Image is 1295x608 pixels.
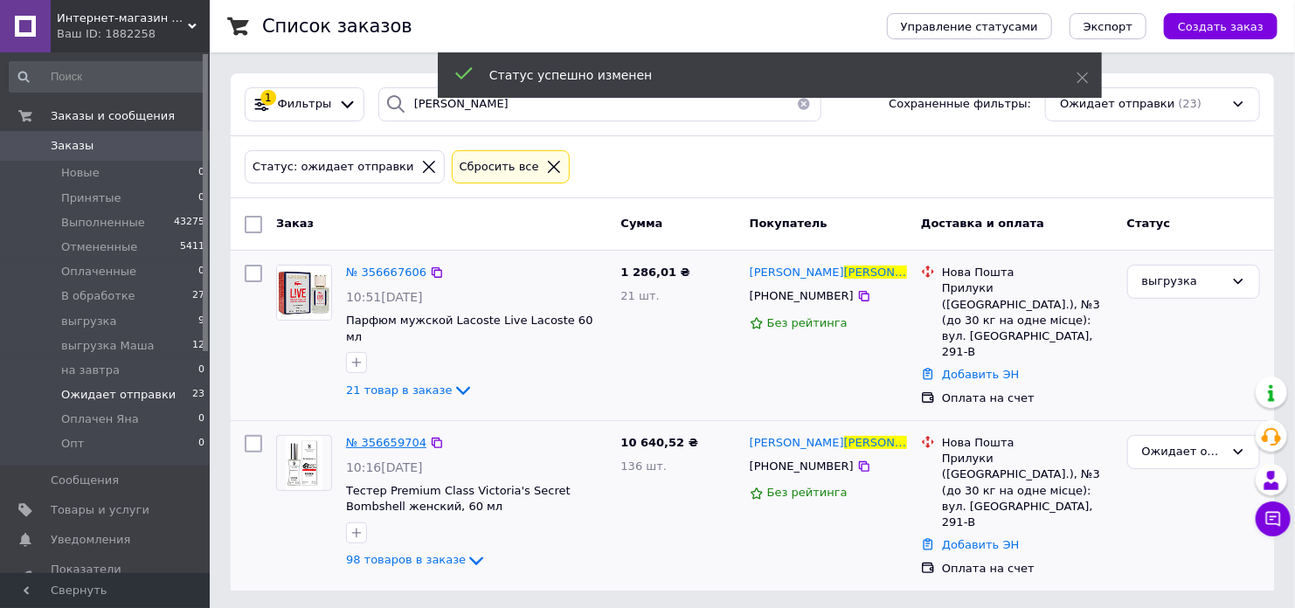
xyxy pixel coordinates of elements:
a: Добавить ЭН [942,538,1019,551]
span: 10 640,52 ₴ [621,436,698,449]
span: Отмененные [61,239,137,255]
span: 1 286,01 ₴ [621,266,690,279]
span: Сохраненные фильтры: [889,96,1031,113]
span: Управление статусами [901,20,1038,33]
span: Принятые [61,190,121,206]
a: [PERSON_NAME][PERSON_NAME] [750,265,907,281]
div: Прилуки ([GEOGRAPHIC_DATA].), №3 (до 30 кг на одне місце): вул. [GEOGRAPHIC_DATA], 291-В [942,280,1113,360]
a: Фото товару [276,265,332,321]
span: 9 [198,314,204,329]
img: Фото товару [277,266,331,320]
span: Уведомления [51,532,130,548]
span: 12 [192,338,204,354]
span: Сообщения [51,473,119,488]
span: Оплаченные [61,264,136,280]
span: Покупатель [750,217,828,230]
span: Ожидает отправки [61,387,176,403]
input: Поиск [9,61,206,93]
span: Оплачен Яна [61,411,139,427]
div: Статус успешно изменен [489,66,1033,84]
span: [PHONE_NUMBER] [750,289,854,302]
span: Опт [61,436,84,452]
span: Выполненные [61,215,145,231]
button: Очистить [786,87,821,121]
span: [PERSON_NAME] [750,436,844,449]
span: 0 [198,436,204,452]
span: Без рейтинга [767,486,848,499]
span: 10:16[DATE] [346,460,423,474]
span: [PERSON_NAME] [750,266,844,279]
span: [PERSON_NAME] [844,436,938,449]
span: Экспорт [1084,20,1132,33]
a: [PERSON_NAME][PERSON_NAME] [750,435,907,452]
span: (23) [1179,97,1202,110]
span: В обработке [61,288,135,304]
span: выгрузка [61,314,116,329]
input: Поиск по номеру заказа, ФИО покупателя, номеру телефона, Email, номеру накладной [378,87,822,121]
span: 5411 [180,239,204,255]
span: выгрузка Маша [61,338,155,354]
div: Нова Пошта [942,265,1113,280]
span: Товары и услуги [51,502,149,518]
a: Тестер Premium Class Victoria's Secret Bombshell женский, 60 мл [346,484,571,514]
span: 0 [198,190,204,206]
div: Оплата на счет [942,561,1113,577]
span: Заказы [51,138,93,154]
span: Интернет-магазин элитной парфюмерии и косметики Boro Parfum [57,10,188,26]
span: [PERSON_NAME] [844,266,938,279]
span: на завтра [61,363,120,378]
span: Доставка и оплата [921,217,1044,230]
button: Управление статусами [887,13,1052,39]
a: № 356659704 [346,436,426,449]
span: 98 товаров в заказе [346,554,466,567]
div: Ожидает отправки [1142,443,1224,461]
span: 21 товар в заказе [346,383,453,397]
span: 43275 [174,215,204,231]
a: Фото товару [276,435,332,491]
a: Создать заказ [1146,19,1278,32]
span: 0 [198,165,204,181]
button: Чат с покупателем [1256,501,1291,536]
span: Ожидает отправки [1060,96,1174,113]
a: 21 товар в заказе [346,383,474,397]
h1: Список заказов [262,16,412,37]
span: 27 [192,288,204,304]
span: 21 шт. [621,289,660,302]
span: 0 [198,411,204,427]
span: 10:51[DATE] [346,290,423,304]
div: Прилуки ([GEOGRAPHIC_DATA].), №3 (до 30 кг на одне місце): вул. [GEOGRAPHIC_DATA], 291-В [942,451,1113,530]
span: Заказы и сообщения [51,108,175,124]
span: Новые [61,165,100,181]
span: Статус [1127,217,1171,230]
span: Без рейтинга [767,316,848,329]
div: выгрузка [1142,273,1224,291]
img: Фото товару [286,436,323,490]
span: Создать заказ [1178,20,1264,33]
button: Экспорт [1070,13,1146,39]
span: Сумма [621,217,663,230]
span: 0 [198,264,204,280]
span: Показатели работы компании [51,562,162,593]
a: № 356667606 [346,266,426,279]
div: Ваш ID: 1882258 [57,26,210,42]
button: Создать заказ [1164,13,1278,39]
div: Сбросить все [456,158,543,176]
span: 0 [198,363,204,378]
span: Фильтры [278,96,332,113]
a: Парфюм мужской Lacoste Live Lacoste 60 мл [346,314,593,343]
a: Добавить ЭН [942,368,1019,381]
div: Оплата на счет [942,390,1113,406]
span: [PHONE_NUMBER] [750,459,854,473]
span: 23 [192,387,204,403]
a: 98 товаров в заказе [346,553,487,566]
div: Статус: ожидает отправки [249,158,418,176]
span: 136 шт. [621,459,668,473]
div: Нова Пошта [942,435,1113,451]
div: 1 [260,90,276,106]
span: Заказ [276,217,314,230]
